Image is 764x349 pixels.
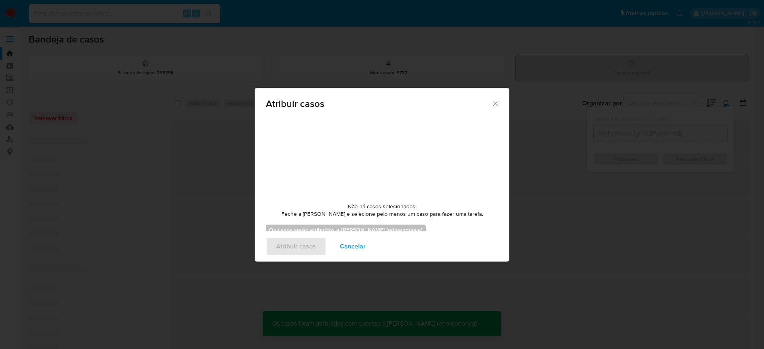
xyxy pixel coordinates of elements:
[255,88,509,262] div: assign-modal
[329,237,376,256] button: Cancelar
[340,238,366,255] span: Cancelar
[348,203,417,211] span: Não há casos selecionados.
[491,100,499,107] button: Fechar a janela
[266,99,491,109] span: Atribuir casos
[281,210,483,218] span: Feche a [PERSON_NAME] e selecione pelo menos um caso para fazer uma tarefa.
[269,226,423,234] b: Os casos serão atribuídos a [PERSON_NAME] (edmendonca)
[322,117,442,196] img: yH5BAEAAAAALAAAAAABAAEAAAIBRAA7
